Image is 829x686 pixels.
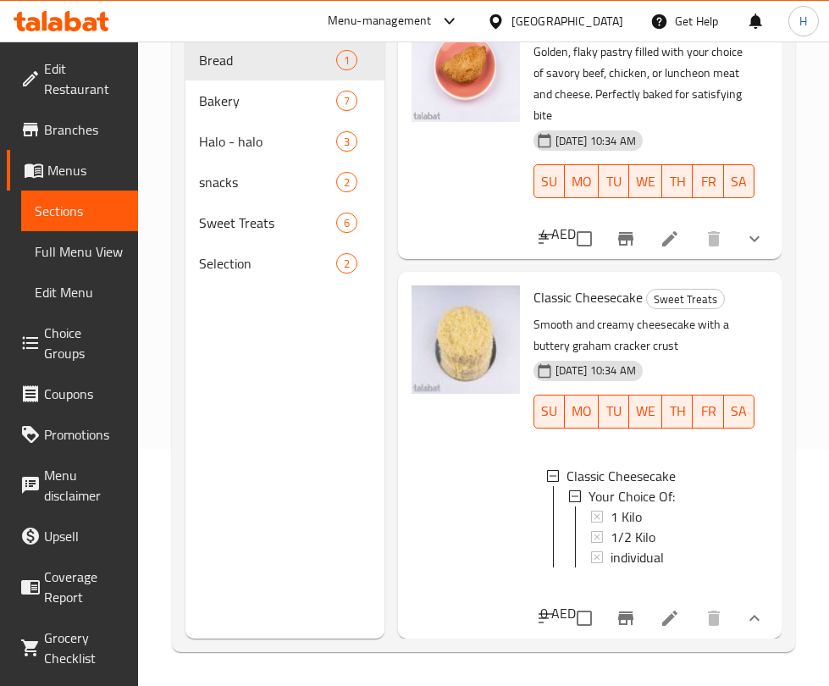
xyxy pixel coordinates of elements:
button: sort-choices [526,598,566,639]
span: 1 [337,53,356,69]
a: Edit Menu [21,272,138,313]
a: Edit menu item [660,608,680,628]
button: SU [533,164,565,198]
button: SA [724,395,754,429]
span: SU [541,399,558,423]
button: WE [629,164,662,198]
span: SA [731,399,748,423]
span: Branches [44,119,124,140]
a: Menus [7,150,138,191]
span: Your Choice Of: [589,486,675,506]
button: MO [565,164,599,198]
div: [GEOGRAPHIC_DATA] [511,12,623,30]
span: MO [572,169,592,194]
p: Smooth and creamy cheesecake with a buttery graham cracker crust [533,314,754,357]
a: Sections [21,191,138,231]
div: Menu-management [328,11,432,31]
nav: Menu sections [185,33,384,290]
div: Halo - halo3 [185,121,384,162]
a: Grocery Checklist [7,617,138,678]
span: Bakery [199,91,335,111]
span: Halo - halo [199,131,335,152]
span: Full Menu View [35,241,124,262]
div: snacks2 [185,162,384,202]
span: Select to update [566,221,602,257]
a: Branches [7,109,138,150]
span: Edit Restaurant [44,58,124,99]
a: Choice Groups [7,313,138,373]
span: TU [605,169,622,194]
span: snacks [199,172,335,192]
span: [DATE] 10:34 AM [549,133,643,149]
span: Classic Cheesecake [533,285,643,310]
button: delete [694,219,734,259]
span: Classic Cheesecake [566,466,676,486]
span: [DATE] 10:34 AM [549,362,643,379]
p: Golden, flaky pastry filled with your choice of savory beef, chicken, or luncheon meat and cheese... [533,41,754,126]
div: Bakery7 [185,80,384,121]
span: Selection [199,253,335,274]
div: items [336,50,357,70]
span: 6 [337,215,356,231]
span: Select to update [566,600,602,636]
div: Bread1 [185,40,384,80]
span: 1 Kilo [611,506,642,527]
button: SU [533,395,565,429]
a: Coverage Report [7,556,138,617]
span: Bread [199,50,335,70]
span: 3 [337,134,356,150]
div: Selection2 [185,243,384,284]
button: TH [662,164,693,198]
span: WE [636,399,655,423]
button: TU [599,395,629,429]
button: SA [724,164,754,198]
span: 1/2 Kilo [611,527,655,547]
a: Coupons [7,373,138,414]
span: Choice Groups [44,323,124,363]
span: Coupons [44,384,124,404]
button: TU [599,164,629,198]
div: items [336,253,357,274]
span: H [799,12,807,30]
span: Edit Menu [35,282,124,302]
span: Sweet Treats [647,290,724,309]
span: WE [636,169,655,194]
a: Full Menu View [21,231,138,272]
span: FR [699,399,716,423]
span: SU [541,169,558,194]
a: Upsell [7,516,138,556]
span: Coverage Report [44,567,124,607]
div: Sweet Treats [646,289,725,309]
svg: Show Choices [744,229,765,249]
span: MO [572,399,592,423]
button: sort-choices [526,219,566,259]
button: show more [734,598,775,639]
svg: Show Choices [744,608,765,628]
button: delete [694,598,734,639]
a: Edit menu item [660,229,680,249]
a: Promotions [7,414,138,455]
button: FR [693,164,723,198]
img: Empanada [412,14,520,122]
span: Sweet Treats [199,213,335,233]
span: Promotions [44,424,124,445]
button: WE [629,395,662,429]
span: SA [731,169,748,194]
span: TH [669,169,686,194]
span: TH [669,399,686,423]
span: TU [605,399,622,423]
button: TH [662,395,693,429]
span: Sections [35,201,124,221]
span: 7 [337,93,356,109]
div: Sweet Treats6 [185,202,384,243]
a: Edit Restaurant [7,48,138,109]
span: Grocery Checklist [44,628,124,668]
span: Upsell [44,526,124,546]
a: Menu disclaimer [7,455,138,516]
span: Menu disclaimer [44,465,124,506]
button: Branch-specific-item [605,219,646,259]
span: FR [699,169,716,194]
button: show more [734,219,775,259]
button: MO [565,395,599,429]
